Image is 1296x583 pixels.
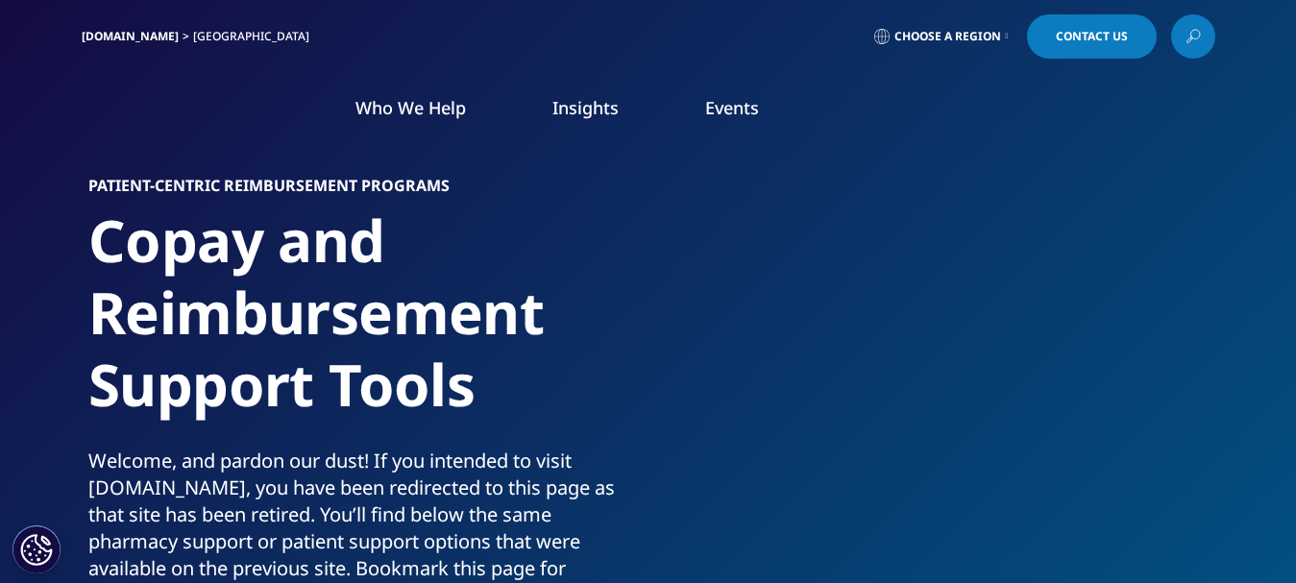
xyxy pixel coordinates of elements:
[88,178,641,205] h6: Patient-centric Reimbursement Programs
[552,96,619,119] a: Insights
[894,29,1001,44] span: Choose a Region
[355,96,466,119] a: Who We Help
[12,525,61,573] button: Cookies Settings
[82,28,179,44] a: [DOMAIN_NAME]
[243,67,1215,158] nav: Primary
[88,205,641,448] h1: Copay and Reimbursement Support Tools
[1027,14,1157,59] a: Contact Us
[1056,31,1128,42] span: Contact Us
[705,96,759,119] a: Events
[694,178,1208,562] img: 077_doctor-showing-info-to-patient-on-tablet.jpg
[193,29,317,44] div: [GEOGRAPHIC_DATA]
